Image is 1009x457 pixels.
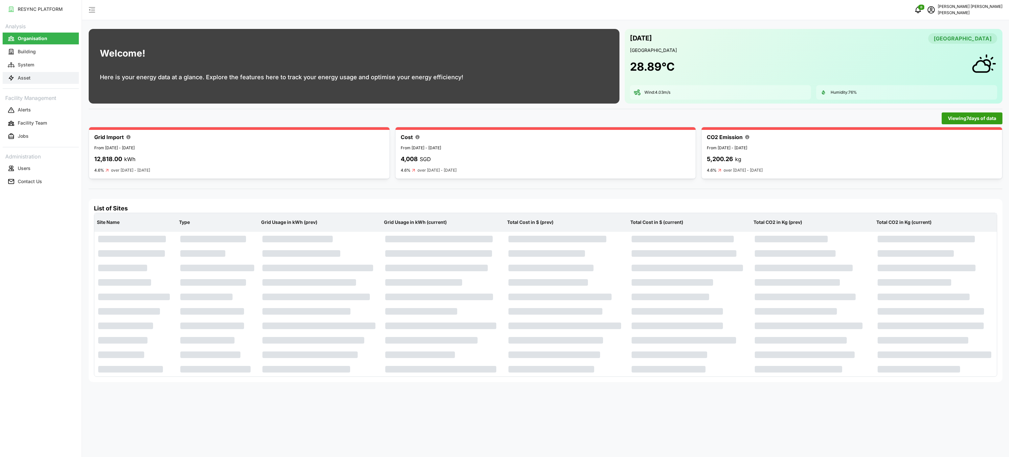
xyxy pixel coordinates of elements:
[3,151,79,161] p: Administration
[96,214,175,231] p: Site Name
[3,117,79,129] button: Facility Team
[401,168,411,173] p: 4.6%
[3,45,79,58] a: Building
[911,3,925,16] button: notifications
[925,3,938,16] button: schedule
[417,167,457,174] p: over [DATE] - [DATE]
[18,48,36,55] p: Building
[94,155,122,164] p: 12,818.00
[934,34,992,43] span: [GEOGRAPHIC_DATA]
[875,214,996,231] p: Total CO2 in Kg (current)
[3,131,79,142] button: Jobs
[735,155,741,163] p: kg
[629,214,750,231] p: Total Cost in $ (current)
[3,33,79,44] button: Organisation
[18,178,42,185] p: Contact Us
[3,162,79,174] button: Users
[124,155,135,163] p: kWh
[3,104,79,117] a: Alerts
[420,155,431,163] p: SGD
[3,3,79,16] a: RESYNC PLATFORM
[938,4,1002,10] p: [PERSON_NAME] [PERSON_NAME]
[3,58,79,71] a: System
[3,3,79,15] button: RESYNC PLATFORM
[3,176,79,187] button: Contact Us
[948,113,996,124] span: Viewing 7 days of data
[707,168,717,173] p: 4.6%
[3,21,79,31] p: Analysis
[752,214,873,231] p: Total CO2 in Kg (prev)
[18,6,63,12] p: RESYNC PLATFORM
[3,117,79,130] a: Facility Team
[100,46,145,60] h1: Welcome!
[724,167,763,174] p: over [DATE] - [DATE]
[3,162,79,175] a: Users
[100,73,463,82] p: Here is your energy data at a glance. Explore the features here to track your energy usage and op...
[3,93,79,102] p: Facility Management
[383,214,503,231] p: Grid Usage in kWh (current)
[707,155,733,164] p: 5,200.26
[260,214,380,231] p: Grid Usage in kWh (prev)
[3,72,79,84] button: Asset
[920,5,922,10] span: 0
[707,133,743,141] p: CO2 Emission
[3,71,79,84] a: Asset
[18,35,47,42] p: Organisation
[94,204,997,213] h4: List of Sites
[630,33,652,44] p: [DATE]
[3,130,79,143] a: Jobs
[3,104,79,116] button: Alerts
[3,59,79,71] button: System
[94,133,124,141] p: Grid Import
[630,47,997,54] p: [GEOGRAPHIC_DATA]
[94,168,104,173] p: 4.6%
[18,75,31,81] p: Asset
[3,32,79,45] a: Organisation
[18,61,34,68] p: System
[18,107,31,113] p: Alerts
[178,214,257,231] p: Type
[401,133,413,141] p: Cost
[942,112,1002,124] button: Viewing7days of data
[94,145,384,151] p: From [DATE] - [DATE]
[111,167,150,174] p: over [DATE] - [DATE]
[3,46,79,58] button: Building
[18,120,47,126] p: Facility Team
[18,133,29,139] p: Jobs
[831,90,857,95] p: Humidity: 76 %
[506,214,626,231] p: Total Cost in $ (prev)
[630,60,675,74] h1: 28.89 °C
[18,165,31,172] p: Users
[401,145,691,151] p: From [DATE] - [DATE]
[644,90,670,95] p: Wind: 4.03 m/s
[707,145,997,151] p: From [DATE] - [DATE]
[401,155,418,164] p: 4,008
[938,10,1002,16] p: [PERSON_NAME]
[3,175,79,188] a: Contact Us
